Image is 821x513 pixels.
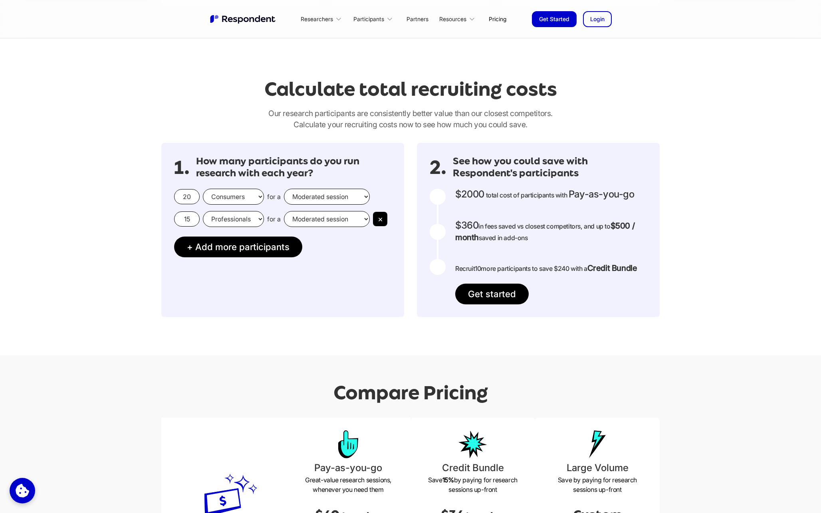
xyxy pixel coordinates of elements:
span: $2000 [455,188,484,200]
h3: Pay-as-you-go [292,461,404,475]
h3: Large Volume [541,461,653,475]
span: 1. [174,164,190,172]
span: + [187,241,193,252]
div: Participants [353,15,384,23]
button: × [373,212,387,226]
div: Resources [439,15,466,23]
span: Calculate your recruiting costs now to see how much you could save. [293,120,528,129]
span: total cost of participants with [486,191,567,199]
span: for a [267,215,281,223]
a: Partners [400,10,435,28]
h3: See how you could save with Respondent's participants [453,156,647,179]
a: Pricing [482,10,513,28]
a: home [209,14,277,24]
span: 10 [475,264,481,272]
div: Resources [435,10,482,28]
span: 2. [430,164,446,172]
strong: Credit Bundle [587,263,637,273]
span: Add more participants [195,241,290,252]
div: Participants [349,10,400,28]
p: in fees saved vs closest competitors, and up to saved in add-ons [455,220,647,243]
a: Get Started [532,11,577,27]
img: Untitled UI logotext [209,14,277,24]
div: Researchers [301,15,333,23]
button: + Add more participants [174,237,302,257]
p: Great-value research sessions, whenever you need them [292,475,404,494]
a: Login [583,11,612,27]
p: Save by paying for research sessions up-front [417,475,529,494]
p: Recruit more participants to save $240 with a [455,262,637,274]
a: Get started [455,284,529,304]
h2: Compare Pricing [333,382,488,404]
span: $360 [455,219,478,231]
div: Researchers [296,10,349,28]
span: for a [267,193,281,201]
p: Our research participants are consistently better value than our closest competitors. [161,108,660,130]
span: Pay-as-you-go [569,188,635,200]
h3: Credit Bundle [417,461,529,475]
h2: Calculate total recruiting costs [264,78,557,100]
h3: How many participants do you run research with each year? [196,156,391,179]
p: Save by paying for research sessions up-front [541,475,653,494]
strong: 15% [442,476,454,484]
